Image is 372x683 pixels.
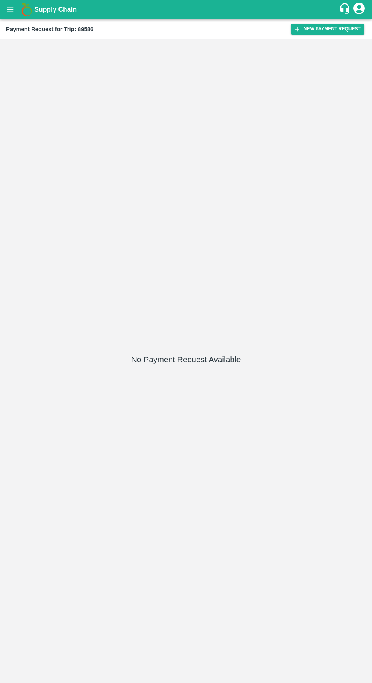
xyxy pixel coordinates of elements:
[291,24,364,35] button: New Payment Request
[131,354,241,365] h5: No Payment Request Available
[2,1,19,18] button: open drawer
[34,6,77,13] b: Supply Chain
[339,3,352,16] div: customer-support
[34,4,339,15] a: Supply Chain
[352,2,366,17] div: account of current user
[6,26,93,32] b: Payment Request for Trip: 89586
[19,2,34,17] img: logo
